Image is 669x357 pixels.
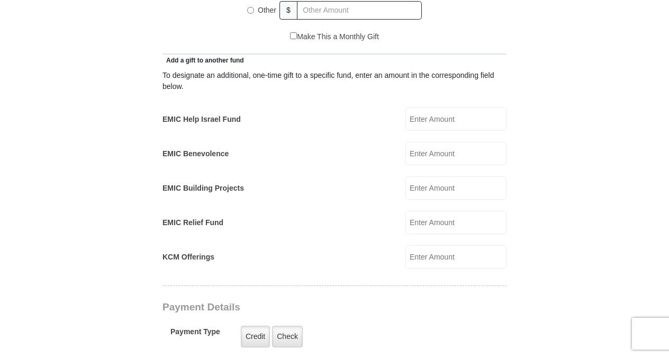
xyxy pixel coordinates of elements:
[405,245,507,269] input: Enter Amount
[405,142,507,165] input: Enter Amount
[162,70,507,92] div: To designate an additional, one-time gift to a specific fund, enter an amount in the correspondin...
[279,1,297,20] span: $
[162,252,214,263] label: KCM Offerings
[290,31,379,42] label: Make This a Monthly Gift
[162,217,223,228] label: EMIC Relief Fund
[162,301,432,314] h3: Payment Details
[405,176,507,200] input: Enter Amount
[170,327,220,342] h5: Payment Type
[297,1,422,20] input: Other Amount
[162,57,244,64] span: Add a gift to another fund
[162,183,244,194] label: EMIC Building Projects
[258,6,276,14] span: Other
[272,326,303,347] label: Check
[405,108,507,131] input: Enter Amount
[405,211,507,234] input: Enter Amount
[162,114,241,125] label: EMIC Help Israel Fund
[241,326,270,347] label: Credit
[290,32,297,39] input: Make This a Monthly Gift
[162,148,229,159] label: EMIC Benevolence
